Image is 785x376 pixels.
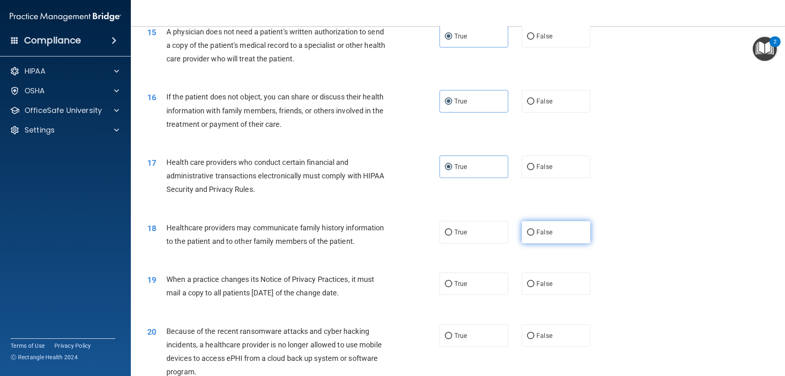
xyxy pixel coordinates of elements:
[24,35,81,46] h4: Compliance
[774,42,776,52] div: 2
[166,92,384,128] span: If the patient does not object, you can share or discuss their health information with family mem...
[454,32,467,40] span: True
[445,164,452,170] input: True
[536,32,552,40] span: False
[25,125,55,135] p: Settings
[25,106,102,115] p: OfficeSafe University
[454,97,467,105] span: True
[536,163,552,171] span: False
[527,99,534,105] input: False
[10,66,119,76] a: HIPAA
[454,228,467,236] span: True
[644,318,775,351] iframe: Drift Widget Chat Controller
[527,333,534,339] input: False
[527,164,534,170] input: False
[454,163,467,171] span: True
[454,332,467,340] span: True
[147,158,156,168] span: 17
[454,280,467,288] span: True
[166,158,385,194] span: Health care providers who conduct certain financial and administrative transactions electronicall...
[166,27,385,63] span: A physician does not need a patient's written authorization to send a copy of the patient's medic...
[10,86,119,96] a: OSHA
[25,86,45,96] p: OSHA
[536,97,552,105] span: False
[25,66,45,76] p: HIPAA
[445,230,452,236] input: True
[527,34,534,40] input: False
[527,281,534,287] input: False
[10,106,119,115] a: OfficeSafe University
[10,9,121,25] img: PMB logo
[147,92,156,102] span: 16
[147,223,156,233] span: 18
[445,333,452,339] input: True
[10,125,119,135] a: Settings
[166,275,374,297] span: When a practice changes its Notice of Privacy Practices, it must mail a copy to all patients [DAT...
[11,353,78,361] span: Ⓒ Rectangle Health 2024
[147,27,156,37] span: 15
[536,332,552,340] span: False
[166,223,384,245] span: Healthcare providers may communicate family history information to the patient and to other famil...
[54,342,91,350] a: Privacy Policy
[527,230,534,236] input: False
[147,327,156,337] span: 20
[445,34,452,40] input: True
[753,37,777,61] button: Open Resource Center, 2 new notifications
[147,275,156,285] span: 19
[445,281,452,287] input: True
[11,342,45,350] a: Terms of Use
[536,228,552,236] span: False
[536,280,552,288] span: False
[445,99,452,105] input: True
